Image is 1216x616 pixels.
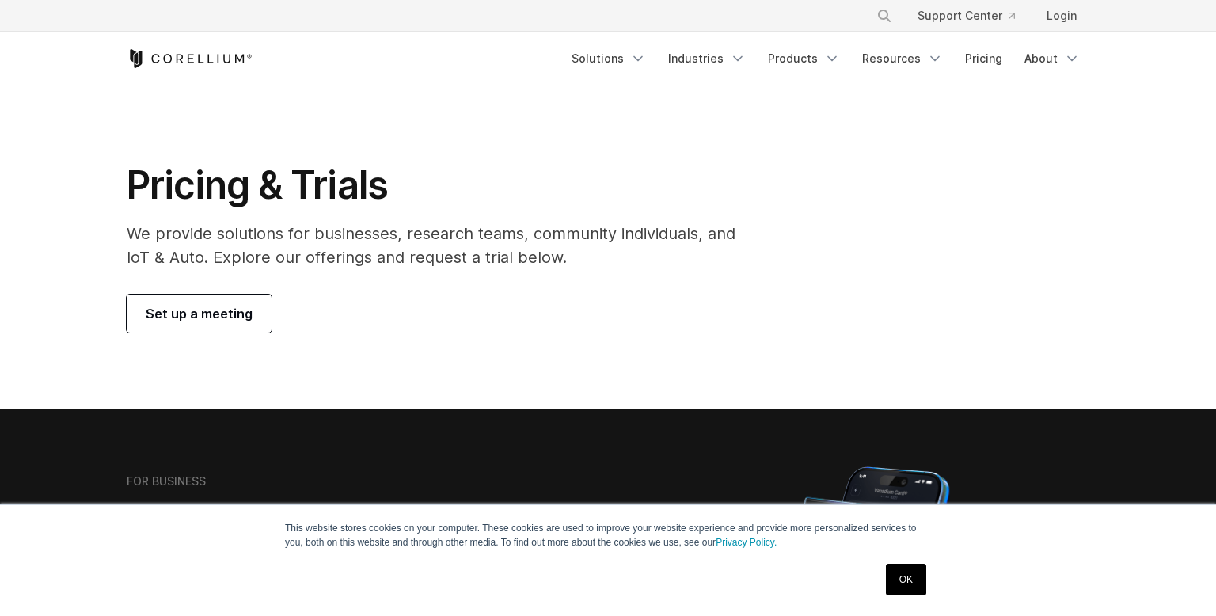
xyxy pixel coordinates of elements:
span: Set up a meeting [146,304,253,323]
a: Support Center [905,2,1028,30]
p: We provide solutions for businesses, research teams, community individuals, and IoT & Auto. Explo... [127,222,758,269]
div: Navigation Menu [857,2,1089,30]
a: Corellium Home [127,49,253,68]
h6: FOR BUSINESS [127,474,206,489]
p: This website stores cookies on your computer. These cookies are used to improve your website expe... [285,521,931,549]
a: About [1015,44,1089,73]
a: Login [1034,2,1089,30]
a: OK [886,564,926,595]
h1: Pricing & Trials [127,162,758,209]
a: Set up a meeting [127,295,272,333]
a: Resources [853,44,952,73]
a: Products [758,44,849,73]
a: Privacy Policy. [716,537,777,548]
a: Industries [659,44,755,73]
div: Navigation Menu [562,44,1089,73]
a: Pricing [956,44,1012,73]
button: Search [870,2,899,30]
a: Solutions [562,44,655,73]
